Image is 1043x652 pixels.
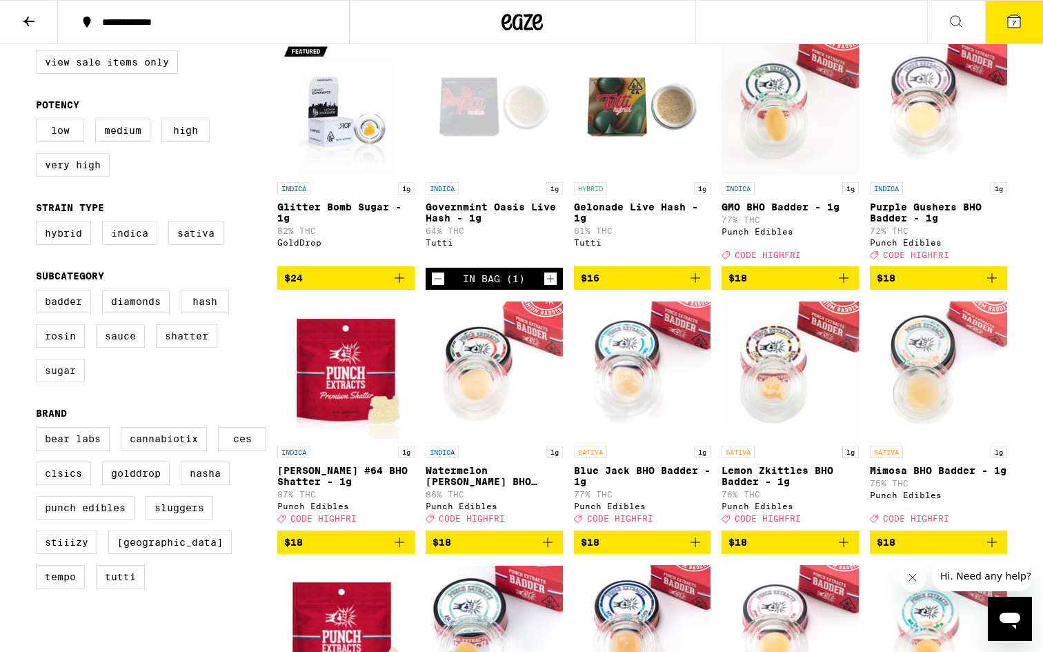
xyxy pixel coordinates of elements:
a: Open page for Gelonade Live Hash - 1g from Tutti [574,37,711,266]
a: Open page for Glitter Bomb Sugar - 1g from GoldDrop [277,37,415,266]
label: Tutti [96,565,145,589]
p: 1g [991,182,1007,195]
label: Medium [95,119,150,142]
img: Punch Edibles - Mimosa BHO Badder - 1g [870,301,1007,439]
p: 77% THC [722,215,859,224]
span: CODE HIGHFRI [290,515,357,524]
span: 7 [1012,19,1016,27]
span: $18 [728,273,747,284]
p: Watermelon [PERSON_NAME] BHO [PERSON_NAME] - 1g [426,465,563,487]
p: 72% THC [870,226,1007,235]
div: Punch Edibles [870,238,1007,247]
button: Add to bag [574,531,711,554]
p: 1g [546,182,563,195]
label: Tempo [36,565,85,589]
label: Cannabiotix [121,427,207,451]
span: CODE HIGHFRI [439,515,505,524]
div: Tutti [426,238,563,247]
a: Open page for Purple Gushers BHO Badder - 1g from Punch Edibles [870,37,1007,266]
label: Hash [181,290,229,313]
p: INDICA [722,182,755,195]
label: Hybrid [36,221,91,245]
p: 64% THC [426,226,563,235]
span: $18 [877,273,895,284]
label: Punch Edibles [36,496,135,520]
img: Punch Edibles - Runtz #64 BHO Shatter - 1g [277,301,415,439]
p: INDICA [426,182,459,195]
label: NASHA [181,462,230,485]
p: 1g [398,446,415,458]
button: Add to bag [870,266,1007,290]
iframe: Close message [899,564,926,591]
p: INDICA [277,182,310,195]
img: GoldDrop - Glitter Bomb Sugar - 1g [277,37,415,175]
button: Add to bag [722,266,859,290]
span: CODE HIGHFRI [735,250,801,259]
a: Open page for Governmint Oasis Live Hash - 1g from Tutti [426,37,563,268]
p: Mimosa BHO Badder - 1g [870,465,1007,476]
div: Punch Edibles [277,502,415,511]
p: SATIVA [722,446,755,458]
label: CES [218,427,266,451]
p: 76% THC [722,490,859,499]
iframe: Message from company [932,561,1032,591]
div: In Bag (1) [463,273,525,284]
a: Open page for Mimosa BHO Badder - 1g from Punch Edibles [870,301,1007,530]
p: SATIVA [574,446,607,458]
legend: Brand [36,408,67,419]
p: INDICA [277,446,310,458]
p: 86% THC [426,490,563,499]
label: Shatter [156,324,217,348]
img: Punch Edibles - GMO BHO Badder - 1g [722,37,859,175]
div: Punch Edibles [574,502,711,511]
label: Sugar [36,359,85,382]
label: GoldDrop [102,462,170,485]
span: CODE HIGHFRI [735,515,801,524]
span: $16 [581,273,599,284]
span: $18 [581,537,599,548]
p: 1g [694,446,711,458]
legend: Subcategory [36,270,104,281]
label: Badder [36,290,91,313]
button: Add to bag [277,266,415,290]
button: Add to bag [574,266,711,290]
p: Purple Gushers BHO Badder - 1g [870,201,1007,224]
label: Diamonds [102,290,170,313]
div: Punch Edibles [426,502,563,511]
img: Tutti - Gelonade Live Hash - 1g [574,37,711,175]
p: SATIVA [870,446,903,458]
p: 61% THC [574,226,711,235]
label: [GEOGRAPHIC_DATA] [108,531,232,554]
p: 87% THC [277,490,415,499]
p: [PERSON_NAME] #64 BHO Shatter - 1g [277,465,415,487]
button: Add to bag [722,531,859,554]
p: Blue Jack BHO Badder - 1g [574,465,711,487]
p: 1g [991,446,1007,458]
span: $18 [284,537,303,548]
span: $24 [284,273,303,284]
iframe: Button to launch messaging window [988,597,1032,641]
label: Rosin [36,324,85,348]
label: STIIIZY [36,531,97,554]
div: Punch Edibles [722,227,859,236]
p: INDICA [426,446,459,458]
legend: Strain Type [36,202,104,213]
label: Sativa [168,221,223,245]
p: 82% THC [277,226,415,235]
button: Increment [544,272,557,286]
p: 1g [842,182,859,195]
span: CODE HIGHFRI [587,515,653,524]
img: Punch Edibles - Purple Gushers BHO Badder - 1g [870,37,1007,175]
p: 1g [398,182,415,195]
a: Open page for Watermelon Runtz BHO Badder - 1g from Punch Edibles [426,301,563,530]
span: $18 [728,537,747,548]
button: Add to bag [277,531,415,554]
button: Add to bag [870,531,1007,554]
div: Tutti [574,238,711,247]
img: Punch Edibles - Lemon Zkittles BHO Badder - 1g [722,301,859,439]
label: Indica [102,221,157,245]
label: High [161,119,210,142]
div: Punch Edibles [722,502,859,511]
p: 1g [842,446,859,458]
